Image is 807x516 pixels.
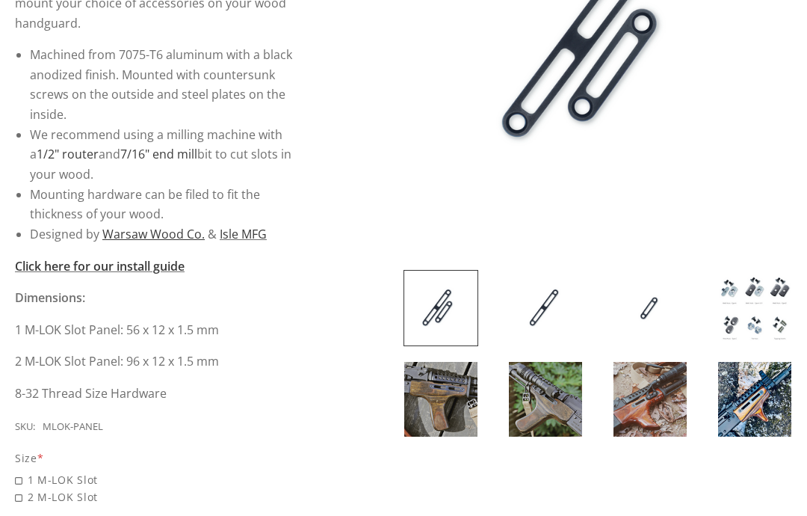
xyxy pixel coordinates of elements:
a: Click here for our install guide [15,258,185,274]
img: DIY M-LOK Panel Inserts [404,362,477,437]
img: DIY M-LOK Panel Inserts [404,271,477,345]
a: 1/2" router [37,146,99,162]
img: DIY M-LOK Panel Inserts [613,362,687,437]
p: 8-32 Thread Size Hardware [15,384,296,404]
div: MLOK-PANEL [43,419,103,435]
span: 1 M-LOK Slot [15,471,296,488]
img: DIY M-LOK Panel Inserts [509,271,582,345]
li: We recommend using a milling machine with a and bit to cut slots in your wood. [30,125,296,185]
li: Designed by & [30,224,296,245]
li: Machined from 7075-T6 aluminum with a black anodized finish. Mounted with countersunk screws on t... [30,45,296,125]
li: Mounting hardware can be filed to fit the thickness of your wood. [30,185,296,224]
a: 7/16" end mill [120,146,197,162]
p: 2 M-LOK Slot Panel: 96 x 12 x 1.5 mm [15,351,296,372]
p: 1 M-LOK Slot Panel: 56 x 12 x 1.5 mm [15,320,296,340]
div: Size [15,449,296,467]
strong: Dimensions: [15,289,85,306]
a: Warsaw Wood Co. [102,226,205,242]
img: DIY M-LOK Panel Inserts [718,362,791,437]
img: DIY M-LOK Panel Inserts [613,271,687,345]
div: SKU: [15,419,35,435]
a: Isle MFG [220,226,267,242]
span: 2 M-LOK Slot [15,488,296,506]
img: DIY M-LOK Panel Inserts [509,362,582,437]
img: DIY M-LOK Panel Inserts [718,271,791,345]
